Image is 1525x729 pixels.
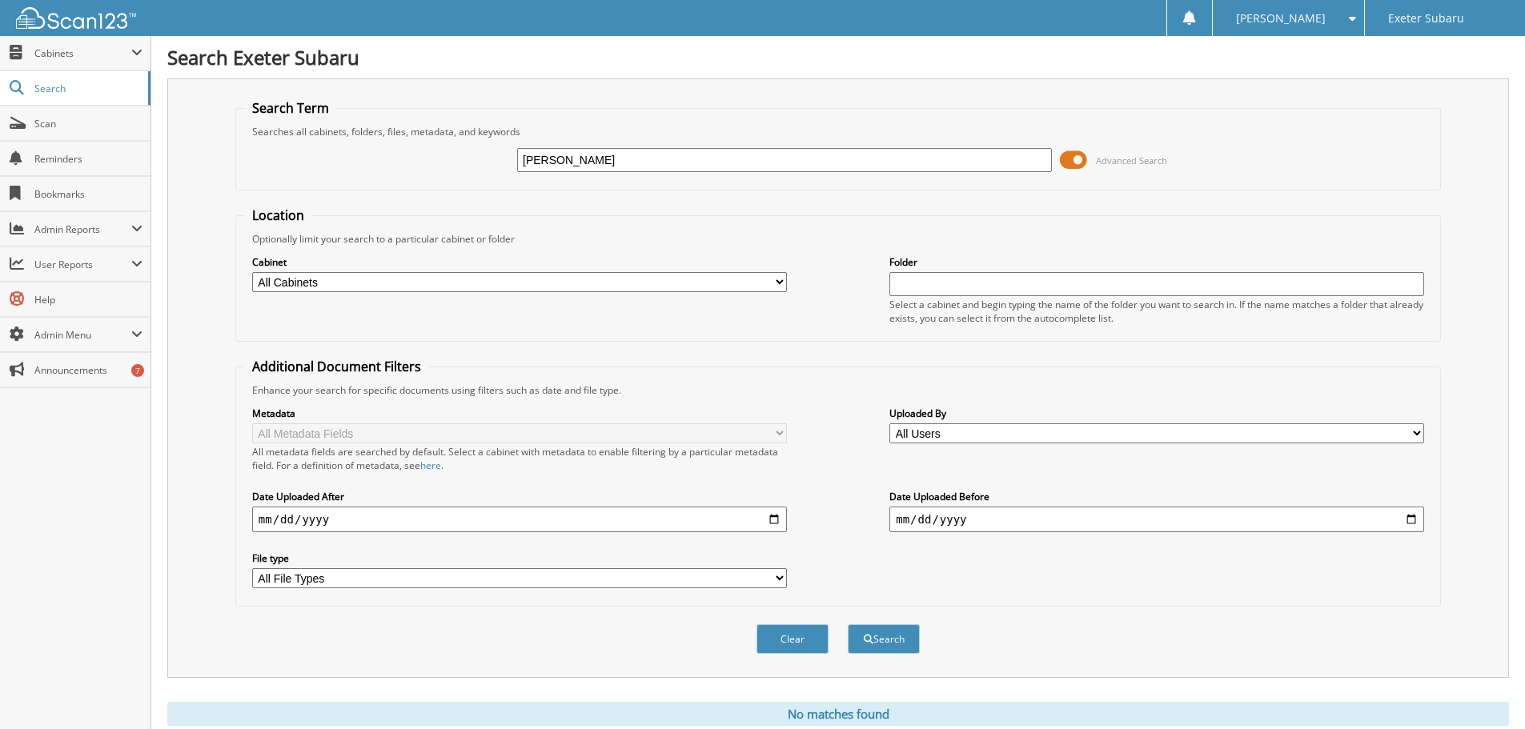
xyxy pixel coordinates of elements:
input: end [889,507,1424,532]
a: here [420,459,441,472]
legend: Search Term [244,99,337,117]
label: Date Uploaded Before [889,490,1424,503]
span: User Reports [34,258,131,271]
span: Help [34,293,142,306]
label: Folder [889,255,1424,269]
span: Scan [34,117,142,130]
button: Clear [756,624,829,654]
span: Bookmarks [34,187,142,201]
input: start [252,507,787,532]
span: Admin Reports [34,222,131,236]
legend: Additional Document Filters [244,358,429,375]
span: Cabinets [34,46,131,60]
div: 7 [131,364,144,377]
div: Select a cabinet and begin typing the name of the folder you want to search in. If the name match... [889,298,1424,325]
div: Enhance your search for specific documents using filters such as date and file type. [244,383,1432,397]
button: Search [848,624,920,654]
label: Metadata [252,407,787,420]
span: Reminders [34,152,142,166]
span: Search [34,82,140,95]
label: Cabinet [252,255,787,269]
div: Optionally limit your search to a particular cabinet or folder [244,232,1432,246]
legend: Location [244,206,312,224]
div: Searches all cabinets, folders, files, metadata, and keywords [244,125,1432,138]
label: Uploaded By [889,407,1424,420]
div: All metadata fields are searched by default. Select a cabinet with metadata to enable filtering b... [252,445,787,472]
div: No matches found [167,702,1509,726]
img: scan123-logo-white.svg [16,7,136,29]
span: Exeter Subaru [1388,14,1464,23]
label: File type [252,551,787,565]
span: [PERSON_NAME] [1236,14,1326,23]
label: Date Uploaded After [252,490,787,503]
span: Advanced Search [1096,154,1167,166]
h1: Search Exeter Subaru [167,44,1509,70]
span: Announcements [34,363,142,377]
span: Admin Menu [34,328,131,342]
